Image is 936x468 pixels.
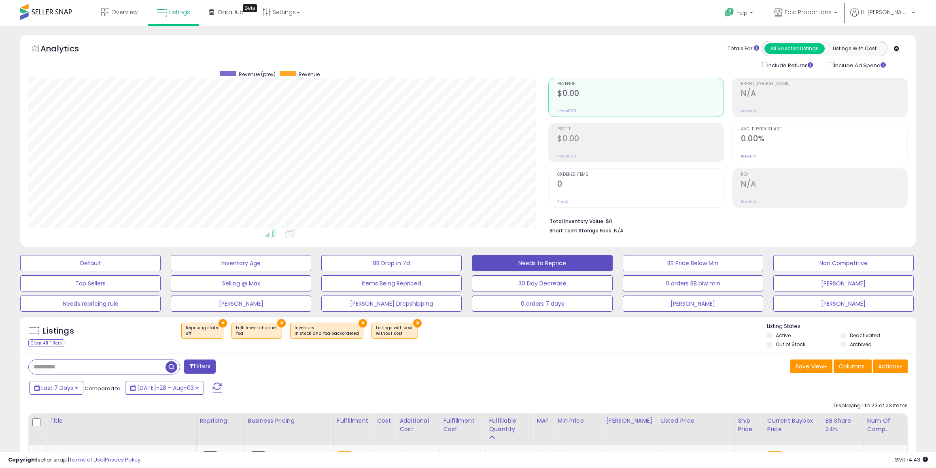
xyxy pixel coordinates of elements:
button: × [359,319,367,328]
div: Totals For [728,45,759,53]
div: [PERSON_NAME] [606,417,654,425]
span: Last 7 Days [41,384,73,392]
span: [DATE]-28 - Aug-03 [137,384,194,392]
span: Avg. Buybox Share [741,127,907,132]
span: Columns [839,362,864,370]
div: Cost [377,417,393,425]
div: BB Share 24h. [826,417,860,434]
button: [PERSON_NAME] [171,296,311,312]
span: Epic Proportions [785,8,832,16]
button: Selling @ Max [171,275,311,291]
div: Include Returns [756,60,823,70]
span: Repricing state : [186,325,219,337]
span: Listings [169,8,190,16]
button: BB Price Below Min [623,255,763,271]
div: Repricing [200,417,241,425]
h2: 0 [557,179,724,190]
button: Non Competitive [773,255,914,271]
div: Fulfillment Cost [443,417,482,434]
label: Active [776,332,791,339]
h2: N/A [741,89,907,100]
b: Short Term Storage Fees: [550,227,613,234]
div: Fulfillable Quantity [489,417,530,434]
div: Tooltip anchor [243,4,257,12]
button: 30 Day Decrease [472,275,612,291]
button: Save View [790,360,832,373]
span: Hi [PERSON_NAME] [861,8,909,16]
span: Revenue (prev) [239,71,276,78]
button: Listings With Cost [824,43,885,54]
button: Filters [184,360,216,374]
h2: $0.00 [557,134,724,145]
span: ROI [741,172,907,177]
button: Default [20,255,161,271]
i: Get Help [724,7,734,17]
h5: Analytics [40,43,95,56]
li: $0 [550,216,902,225]
div: Num of Comp. [867,417,904,434]
small: Prev: 0 [557,199,569,204]
button: Inventory Age [171,255,311,271]
div: without cost [376,331,414,336]
a: Privacy Policy [105,456,140,464]
button: Top Sellers [20,275,161,291]
button: [PERSON_NAME] [773,296,914,312]
button: × [413,319,422,328]
button: × [219,319,227,328]
p: Listing States: [767,323,916,330]
small: Prev: N/A [741,154,757,159]
label: Deactivated [850,332,880,339]
div: Listed Price [661,417,731,425]
div: Ship Price [738,417,760,434]
b: Total Inventory Value: [550,218,605,225]
small: Prev: N/A [741,199,757,204]
span: N/A [614,227,624,234]
span: DataHub [218,8,244,16]
label: Archived [850,341,872,348]
h2: 0.00% [741,134,907,145]
label: Out of Stock [776,341,805,348]
span: Help [736,9,747,16]
span: Listings with cost : [376,325,414,337]
div: Current Buybox Price [767,417,819,434]
div: Min Price [557,417,599,425]
button: × [277,319,286,328]
span: Compared to: [85,385,122,392]
button: 0 orders BB blw min [623,275,763,291]
button: Items Being Repriced [321,275,462,291]
div: Business Pricing [248,417,330,425]
button: BB Drop in 7d [321,255,462,271]
a: Terms of Use [69,456,104,464]
span: Fulfillment channel : [236,325,278,337]
span: Revenue [557,82,724,86]
small: Prev: $0.00 [557,154,576,159]
span: Overview [111,8,138,16]
button: 0 orders 7 days [472,296,612,312]
div: Displaying 1 to 23 of 23 items [834,402,908,410]
a: Hi [PERSON_NAME] [850,8,915,26]
small: Prev: $0.00 [557,108,576,113]
div: in stock and fba backordered [295,331,359,336]
h2: N/A [741,179,907,190]
h5: Listings [43,325,74,337]
button: [PERSON_NAME] [773,275,914,291]
span: Profit [557,127,724,132]
div: Include Ad Spend [823,60,899,70]
h2: $0.00 [557,89,724,100]
button: [DATE]-28 - Aug-03 [125,381,204,395]
div: Additional Cost [399,417,436,434]
div: Fulfillment [337,417,370,425]
button: Last 7 Days [29,381,83,395]
button: [PERSON_NAME] Dropshipping [321,296,462,312]
span: Ordered Items [557,172,724,177]
span: Profit [PERSON_NAME] [741,82,907,86]
span: Revenue [299,71,320,78]
div: MAP [537,417,550,425]
div: Title [50,417,193,425]
div: off [186,331,219,336]
button: Needs repricing rule [20,296,161,312]
div: seller snap | | [8,456,140,464]
button: Needs to Reprice [472,255,612,271]
a: Help [718,1,761,26]
button: All Selected Listings [764,43,825,54]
